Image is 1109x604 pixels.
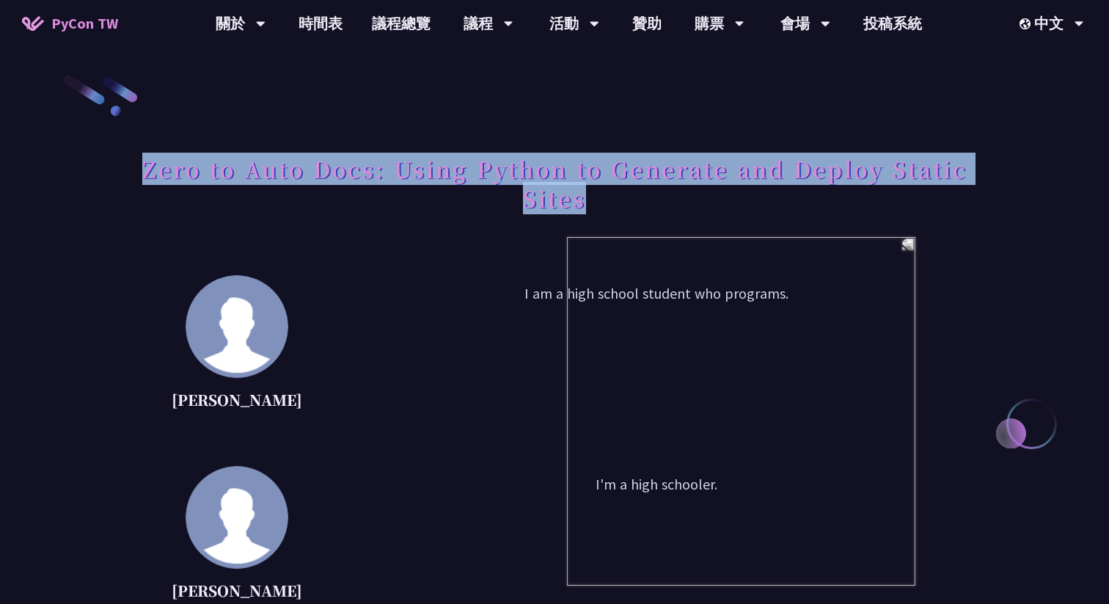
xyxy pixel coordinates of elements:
[7,5,133,42] a: PyCon TW
[22,16,44,31] img: Home icon of PyCon TW 2025
[51,12,118,34] span: PyCon TW
[339,283,974,415] p: I am a high school student who programs.
[135,147,974,220] h1: Zero to Auto Docs: Using Python to Generate and Deploy Static Sites
[1020,18,1034,29] img: Locale Icon
[172,580,302,602] p: [PERSON_NAME]
[186,466,288,569] img: Tiffany Gau
[186,275,288,378] img: Daniel Gau
[172,389,302,411] p: [PERSON_NAME]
